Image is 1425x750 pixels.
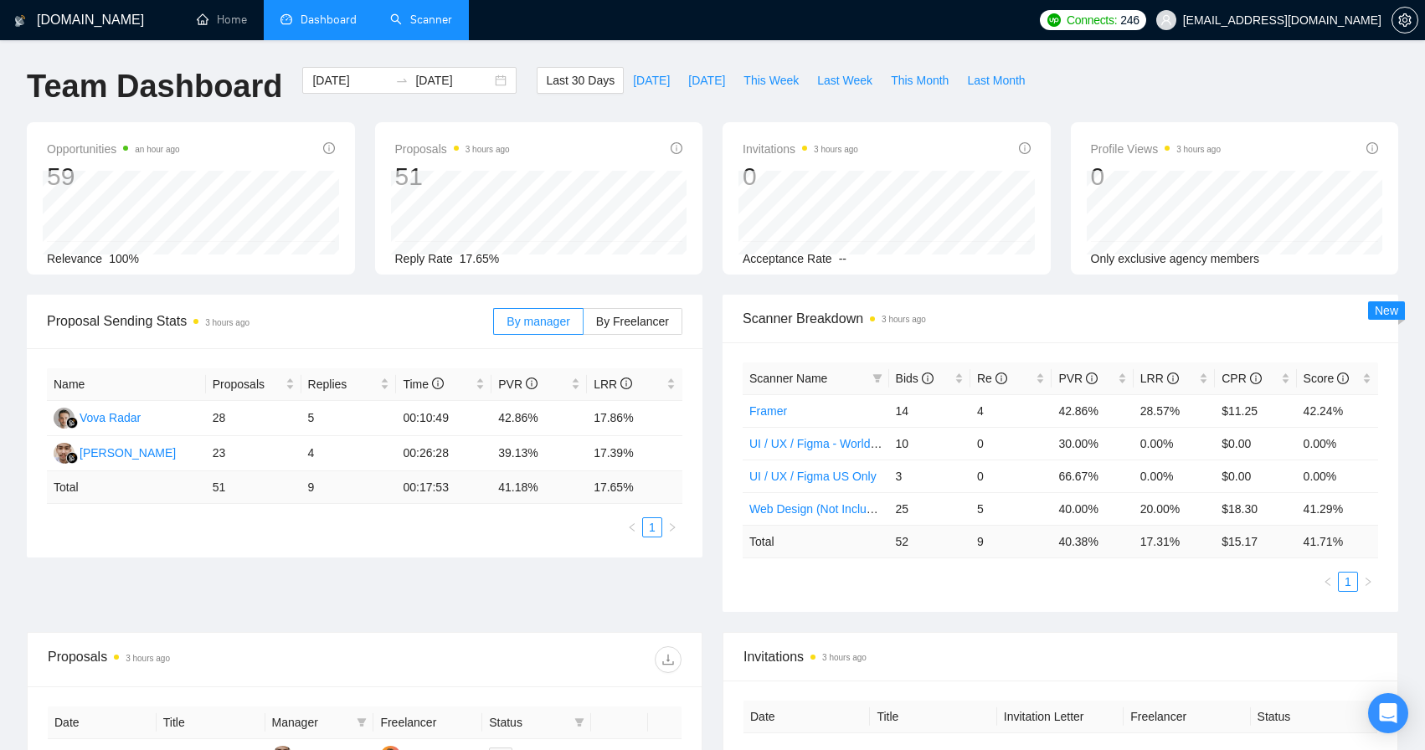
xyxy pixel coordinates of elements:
span: Time [403,378,443,391]
td: 4 [970,394,1052,427]
input: End date [415,71,491,90]
span: [DATE] [633,71,670,90]
td: 17.39% [587,436,682,471]
span: Proposal Sending Stats [47,311,493,331]
th: Status [1251,701,1377,733]
span: 100% [109,252,139,265]
span: Re [977,372,1007,385]
td: 41.18 % [491,471,587,504]
td: 3 [889,460,970,492]
a: searchScanner [390,13,452,27]
span: info-circle [526,378,538,389]
span: Connects: [1067,11,1117,29]
td: 42.86% [1052,394,1133,427]
span: filter [869,366,886,391]
button: [DATE] [679,67,734,94]
li: 1 [642,517,662,537]
button: Last Month [958,67,1034,94]
td: 14 [889,394,970,427]
a: UI / UX / Figma US Only [749,470,877,483]
th: Proposals [206,368,301,401]
td: 17.31 % [1134,525,1215,557]
span: filter [357,717,367,727]
button: left [622,517,642,537]
span: Last Week [817,71,872,90]
span: download [656,653,681,666]
button: Last 30 Days [537,67,624,94]
td: 00:10:49 [396,401,491,436]
span: Opportunities [47,139,180,159]
span: Status [489,713,568,732]
span: LRR [594,378,632,391]
a: VRVova Radar [54,410,141,424]
a: setting [1392,13,1418,27]
div: Proposals [48,646,365,673]
span: info-circle [1337,372,1349,384]
time: 3 hours ago [814,145,858,154]
span: 246 [1120,11,1139,29]
img: upwork-logo.png [1047,13,1061,27]
li: Next Page [662,517,682,537]
td: Total [47,471,206,504]
span: info-circle [1250,372,1262,384]
span: right [1363,577,1373,587]
time: 3 hours ago [205,318,250,327]
span: info-circle [1086,372,1098,384]
span: right [667,522,677,532]
li: Next Page [1358,572,1378,592]
div: 0 [1091,161,1222,193]
span: Replies [308,375,378,393]
a: Web Design (Not Including Ecommerce / Shopify) [749,502,1007,516]
li: Previous Page [1318,572,1338,592]
time: 3 hours ago [822,653,867,662]
span: left [627,522,637,532]
td: $18.30 [1215,492,1296,525]
button: right [1358,572,1378,592]
span: Acceptance Rate [743,252,832,265]
td: 4 [301,436,397,471]
span: -- [839,252,846,265]
th: Title [157,706,265,739]
td: 9 [970,525,1052,557]
span: This Week [743,71,799,90]
td: 23 [206,436,301,471]
td: 17.86% [587,401,682,436]
td: 28.57% [1134,394,1215,427]
td: $0.00 [1215,427,1296,460]
span: to [395,74,409,87]
td: 52 [889,525,970,557]
time: 3 hours ago [1176,145,1221,154]
button: setting [1392,7,1418,33]
time: 3 hours ago [882,315,926,324]
span: By manager [507,315,569,328]
span: info-circle [1366,142,1378,154]
span: info-circle [620,378,632,389]
td: 42.86% [491,401,587,436]
th: Freelancer [373,706,482,739]
img: VR [54,408,75,429]
span: Score [1304,372,1349,385]
th: Title [870,701,996,733]
td: $0.00 [1215,460,1296,492]
span: Bids [896,372,934,385]
span: info-circle [1167,372,1179,384]
h1: Team Dashboard [27,67,282,106]
span: Proposals [213,375,282,393]
td: $ 15.17 [1215,525,1296,557]
td: 0.00% [1297,460,1378,492]
span: left [1323,577,1333,587]
span: Scanner Breakdown [743,308,1378,329]
span: Invitations [743,646,1377,667]
span: 17.65% [460,252,499,265]
td: 51 [206,471,301,504]
td: 0 [970,460,1052,492]
button: This Week [734,67,808,94]
span: Profile Views [1091,139,1222,159]
span: filter [872,373,882,383]
button: This Month [882,67,958,94]
span: info-circle [432,378,444,389]
div: 59 [47,161,180,193]
td: 10 [889,427,970,460]
span: filter [571,710,588,735]
span: Scanner Name [749,372,827,385]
